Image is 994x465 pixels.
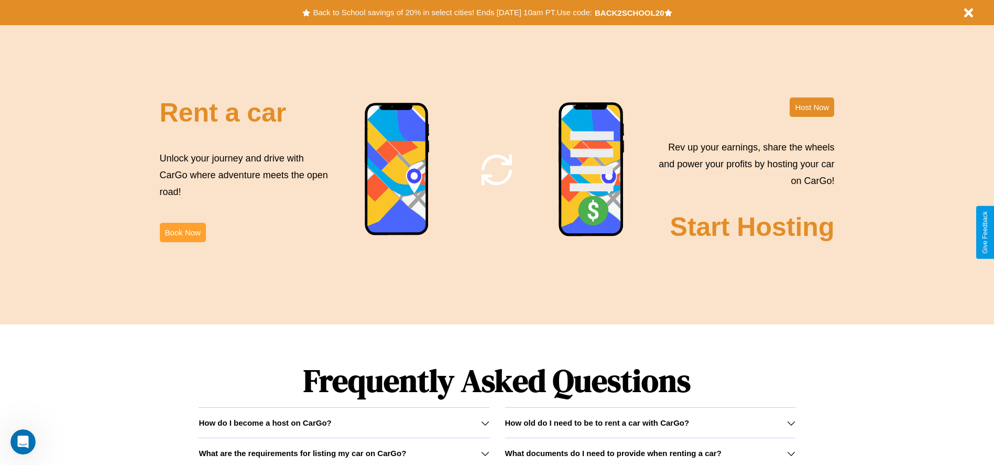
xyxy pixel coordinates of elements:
[199,418,331,427] h3: How do I become a host on CarGo?
[199,449,406,458] h3: What are the requirements for listing my car on CarGo?
[10,429,36,455] iframe: Intercom live chat
[652,139,834,190] p: Rev up your earnings, share the wheels and power your profits by hosting your car on CarGo!
[310,5,594,20] button: Back to School savings of 20% in select cities! Ends [DATE] 10am PT.Use code:
[160,150,332,201] p: Unlock your journey and drive with CarGo where adventure meets the open road!
[199,354,795,407] h1: Frequently Asked Questions
[981,211,989,254] div: Give Feedback
[160,98,287,128] h2: Rent a car
[364,102,430,237] img: phone
[505,418,690,427] h3: How old do I need to be to rent a car with CarGo?
[670,212,835,242] h2: Start Hosting
[160,223,206,242] button: Book Now
[595,8,664,17] b: BACK2SCHOOL20
[505,449,722,458] h3: What documents do I need to provide when renting a car?
[790,98,834,117] button: Host Now
[558,102,625,238] img: phone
